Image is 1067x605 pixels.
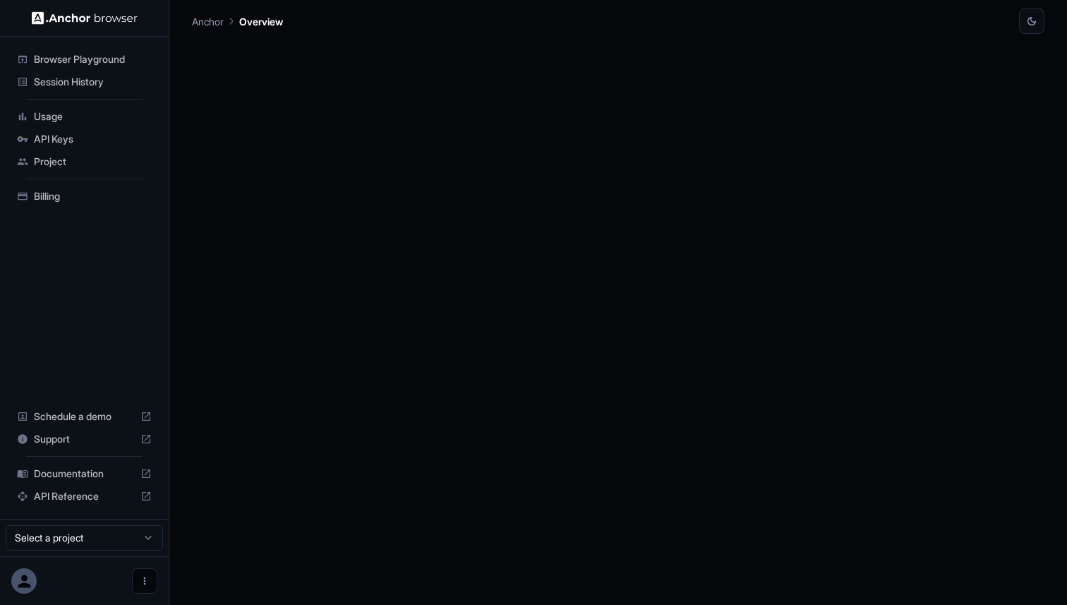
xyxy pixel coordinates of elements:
div: Support [11,428,157,450]
div: Documentation [11,462,157,485]
span: API Reference [34,489,135,503]
div: API Reference [11,485,157,508]
span: Session History [34,75,152,89]
span: Documentation [34,467,135,481]
span: Browser Playground [34,52,152,66]
p: Anchor [192,14,224,29]
span: Billing [34,189,152,203]
span: Project [34,155,152,169]
img: Anchor Logo [32,11,138,25]
div: Usage [11,105,157,128]
p: Overview [239,14,283,29]
div: Project [11,150,157,173]
span: Usage [34,109,152,124]
div: Billing [11,185,157,208]
div: Session History [11,71,157,93]
div: Schedule a demo [11,405,157,428]
div: Browser Playground [11,48,157,71]
span: Schedule a demo [34,409,135,424]
span: Support [34,432,135,446]
span: API Keys [34,132,152,146]
button: Open menu [132,568,157,594]
nav: breadcrumb [192,13,283,29]
div: API Keys [11,128,157,150]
